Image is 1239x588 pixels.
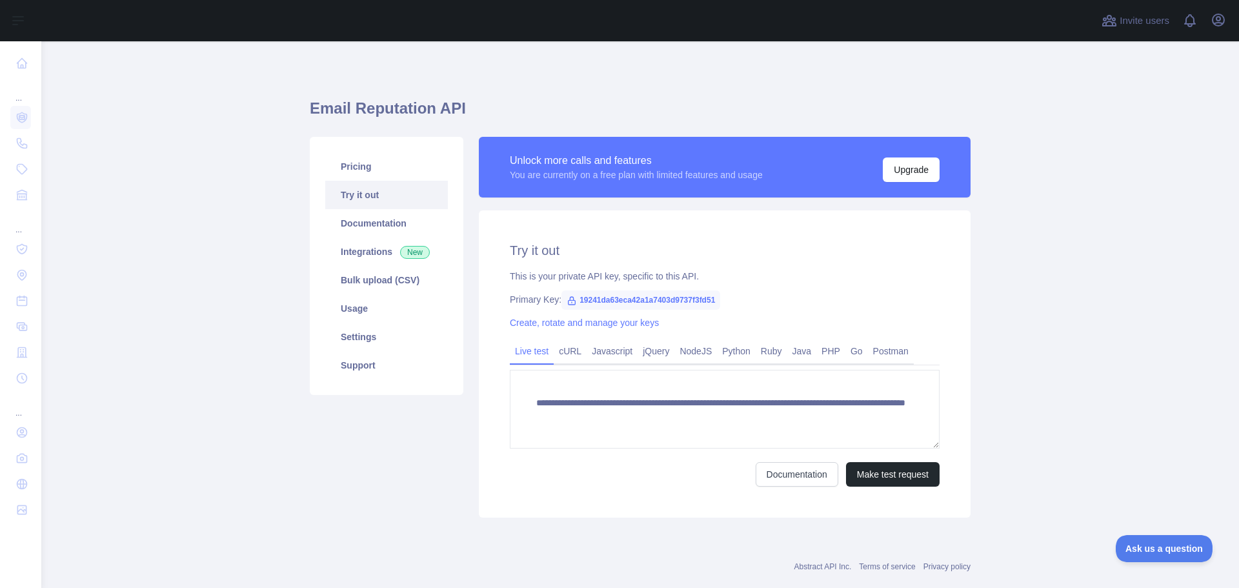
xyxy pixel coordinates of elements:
[325,323,448,351] a: Settings
[325,152,448,181] a: Pricing
[1099,10,1172,31] button: Invite users
[325,351,448,380] a: Support
[510,270,940,283] div: This is your private API key, specific to this API.
[10,392,31,418] div: ...
[587,341,638,361] a: Javascript
[859,562,915,571] a: Terms of service
[1120,14,1169,28] span: Invite users
[510,153,763,168] div: Unlock more calls and features
[510,293,940,306] div: Primary Key:
[325,266,448,294] a: Bulk upload (CSV)
[883,157,940,182] button: Upgrade
[325,181,448,209] a: Try it out
[756,341,787,361] a: Ruby
[845,341,868,361] a: Go
[10,77,31,103] div: ...
[325,209,448,238] a: Documentation
[325,294,448,323] a: Usage
[794,562,852,571] a: Abstract API Inc.
[10,209,31,235] div: ...
[756,462,838,487] a: Documentation
[325,238,448,266] a: Integrations New
[310,98,971,129] h1: Email Reputation API
[510,241,940,259] h2: Try it out
[816,341,845,361] a: PHP
[510,341,554,361] a: Live test
[554,341,587,361] a: cURL
[868,341,914,361] a: Postman
[846,462,940,487] button: Make test request
[674,341,717,361] a: NodeJS
[638,341,674,361] a: jQuery
[510,318,659,328] a: Create, rotate and manage your keys
[1116,535,1213,562] iframe: Toggle Customer Support
[717,341,756,361] a: Python
[400,246,430,259] span: New
[787,341,817,361] a: Java
[923,562,971,571] a: Privacy policy
[561,290,720,310] span: 19241da63eca42a1a7403d9737f3fd51
[510,168,763,181] div: You are currently on a free plan with limited features and usage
